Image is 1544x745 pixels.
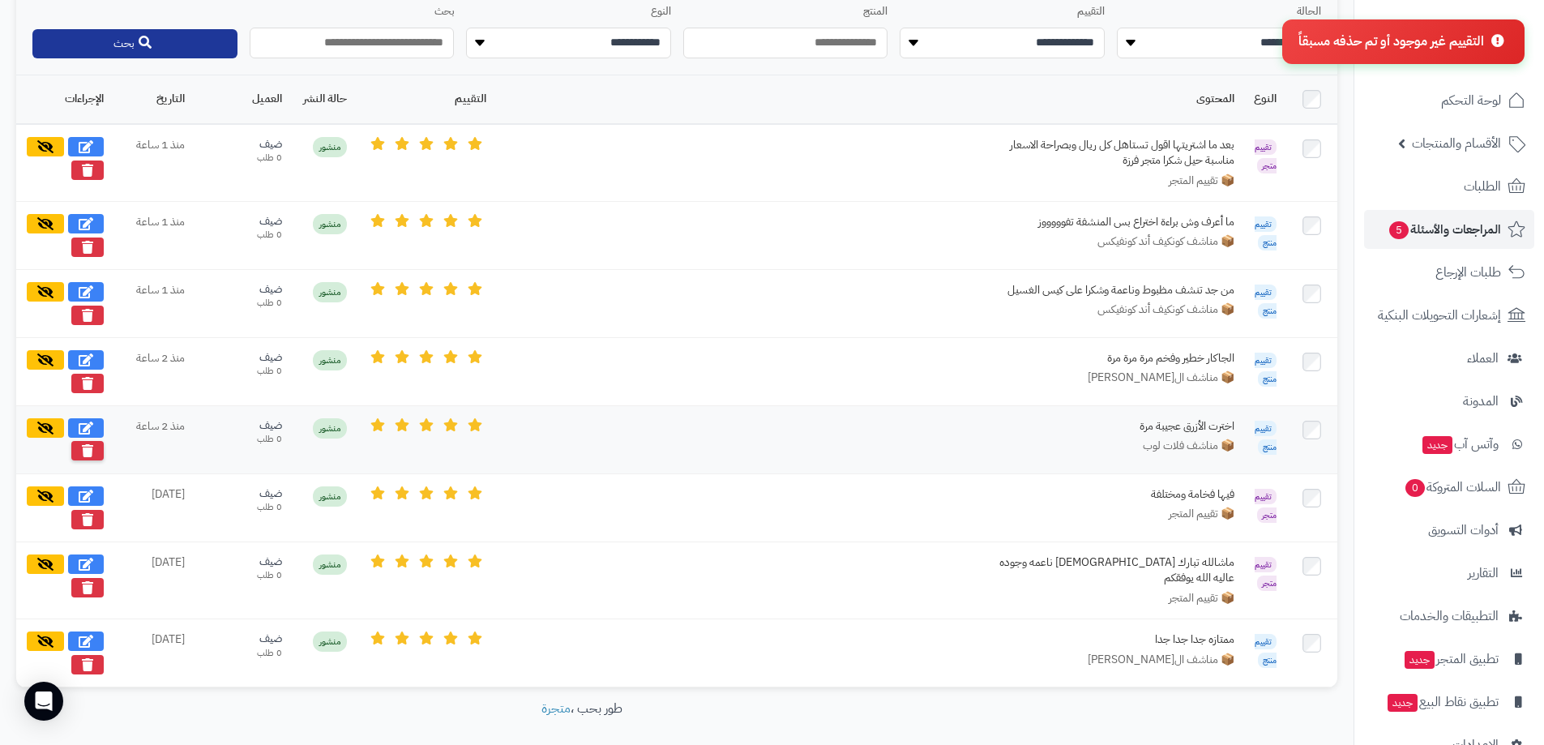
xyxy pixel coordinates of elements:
[1441,89,1501,112] span: لوحة التحكم
[1364,597,1534,636] a: التطبيقات والخدمات
[113,619,195,687] td: [DATE]
[991,137,1234,169] div: بعد ما اشتريتها اقول تستاهل كل ريال وبصراحة الاسعار مناسبة حيل شكرا متجر فرزة
[1255,421,1277,455] span: تقييم منتج
[204,433,282,446] div: 0 طلب
[32,29,237,58] button: بحث
[541,699,571,718] a: متجرة
[1364,382,1534,421] a: المدونة
[1364,683,1534,721] a: تطبيق نقاط البيعجديد
[683,4,888,19] label: المنتج
[1468,562,1499,584] span: التقارير
[313,632,347,652] span: منشور
[1364,167,1534,206] a: الطلبات
[1435,261,1501,284] span: طلبات الإرجاع
[113,405,195,473] td: منذ 2 ساعة
[204,569,282,582] div: 0 طلب
[113,337,195,405] td: منذ 2 ساعة
[1378,304,1501,327] span: إشعارات التحويلات البنكية
[1117,4,1322,19] label: الحالة
[1298,32,1484,51] span: التقييم غير موجود أو تم حذفه مسبقاً
[1097,233,1234,250] span: 📦 مناشف كونكيف أند كونفيكس
[16,75,113,124] th: الإجراءات
[991,554,1234,586] div: ماشالله تبارك [DEMOGRAPHIC_DATA] ناعمه وجوده عاليه الله يوفقكم
[1412,132,1501,155] span: الأقسام والمنتجات
[313,418,347,439] span: منشور
[1255,557,1277,591] span: تقييم متجر
[1388,694,1418,712] span: جديد
[204,214,282,229] div: ضيف
[1388,218,1501,241] span: المراجعات والأسئلة
[1364,296,1534,335] a: إشعارات التحويلات البنكية
[1255,489,1277,523] span: تقييم متجر
[1364,210,1534,249] a: المراجعات والأسئلة5
[1255,139,1277,173] span: تقييم متجر
[204,282,282,298] div: ضيف
[313,282,347,302] span: منشور
[1255,634,1277,668] span: تقييم منتج
[1364,511,1534,550] a: أدوات التسويق
[204,554,282,570] div: ضيف
[204,418,282,434] div: ضيف
[1088,652,1234,668] span: 📦 مناشف ال[PERSON_NAME]
[1405,479,1425,497] span: 0
[204,647,282,660] div: 0 طلب
[113,473,195,542] td: [DATE]
[1255,216,1277,250] span: تقييم منتج
[204,350,282,366] div: ضيف
[204,229,282,242] div: 0 طلب
[1464,175,1501,198] span: الطلبات
[1364,468,1534,507] a: السلات المتروكة0
[1403,648,1499,670] span: تطبيق المتجر
[113,201,195,269] td: منذ 1 ساعة
[313,137,347,157] span: منشور
[1467,347,1499,370] span: العملاء
[1169,173,1234,189] span: 📦 تقييم المتجر
[1364,253,1534,292] a: طلبات الإرجاع
[113,542,195,619] td: [DATE]
[1088,370,1234,386] span: 📦 مناشف ال[PERSON_NAME]
[1364,339,1534,378] a: العملاء
[1244,75,1286,124] th: النوع
[204,486,282,502] div: ضيف
[1422,436,1452,454] span: جديد
[1405,651,1435,669] span: جديد
[496,75,1244,124] th: المحتوى
[204,137,282,152] div: ضيف
[292,75,357,124] th: حالة النشر
[991,350,1234,366] div: الجاكار خطير وفخم مرة مرة مرة
[1421,433,1499,456] span: وآتس آب
[313,554,347,575] span: منشور
[313,350,347,370] span: منشور
[1364,554,1534,593] a: التقارير
[195,75,292,124] th: العميل
[1364,425,1534,464] a: وآتس آبجديد
[991,282,1234,298] div: من جد تنشف مظبوط وناعمة وشكرا على كيس الغسيل
[1097,302,1234,318] span: 📦 مناشف كونكيف أند كونفيكس
[313,486,347,507] span: منشور
[113,75,195,124] th: التاريخ
[991,418,1234,435] div: اخترت الأزرق عجيبة مرة
[900,4,1105,19] label: التقييم
[250,4,455,19] label: بحث
[204,152,282,165] div: 0 طلب
[204,365,282,378] div: 0 طلب
[1428,519,1499,542] span: أدوات التسويق
[1389,221,1409,239] span: 5
[1463,390,1499,413] span: المدونة
[991,214,1234,230] div: ما أعرف وش براءة اختراع بس المنشفة تفوووووز
[204,501,282,514] div: 0 طلب
[1364,640,1534,679] a: تطبيق المتجرجديد
[1364,81,1534,120] a: لوحة التحكم
[991,486,1234,503] div: فيها فخامة ومختلفة
[204,632,282,647] div: ضيف
[24,682,63,721] div: Open Intercom Messenger
[313,214,347,234] span: منشور
[357,75,496,124] th: التقييم
[1169,590,1234,606] span: 📦 تقييم المتجر
[1386,691,1499,713] span: تطبيق نقاط البيع
[1169,506,1234,522] span: 📦 تقييم المتجر
[113,124,195,202] td: منذ 1 ساعة
[466,4,671,19] label: النوع
[991,632,1234,648] div: ممتازه جدا جدا جدا
[1404,476,1501,499] span: السلات المتروكة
